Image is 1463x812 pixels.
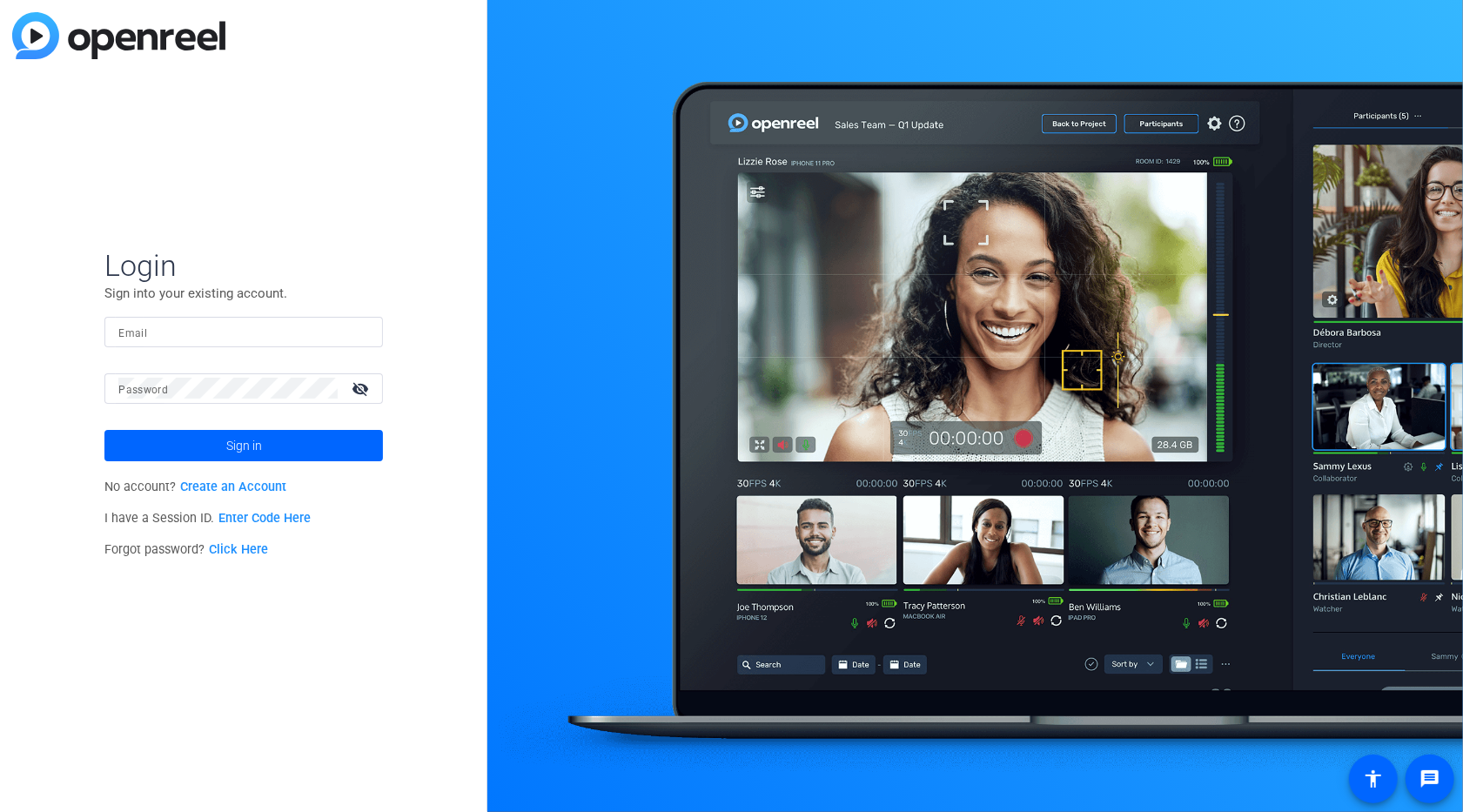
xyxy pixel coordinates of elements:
mat-icon: accessibility [1363,768,1384,789]
span: Login [104,247,383,284]
span: I have a Session ID. [104,511,311,526]
input: Enter Email Address [118,321,369,342]
a: Click Here [209,542,268,557]
a: Create an Account [180,480,286,494]
mat-label: Password [118,384,168,396]
img: blue-gradient.svg [12,12,225,59]
span: No account? [104,480,286,494]
mat-icon: message [1419,768,1440,789]
mat-icon: visibility_off [341,376,383,401]
span: Sign in [226,424,262,467]
mat-label: Email [118,327,147,339]
a: Enter Code Here [218,511,311,526]
button: Sign in [104,430,383,461]
span: Forgot password? [104,542,268,557]
p: Sign into your existing account. [104,284,383,303]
